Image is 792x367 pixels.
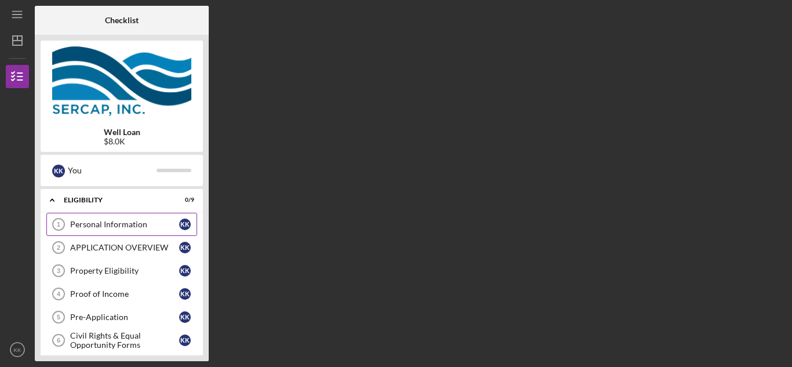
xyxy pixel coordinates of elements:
div: K K [179,311,191,323]
tspan: 5 [57,314,60,321]
tspan: 3 [57,267,60,274]
tspan: 1 [57,221,60,228]
a: 1Personal InformationKK [46,213,197,236]
div: K K [179,265,191,277]
div: You [68,161,157,180]
a: 3Property EligibilityKK [46,259,197,282]
div: K K [179,288,191,300]
a: 5Pre-ApplicationKK [46,306,197,329]
a: 2APPLICATION OVERVIEWKK [46,236,197,259]
tspan: 4 [57,290,61,297]
a: 4Proof of IncomeKK [46,282,197,306]
text: KK [14,347,21,353]
div: K K [179,219,191,230]
tspan: 6 [57,337,60,344]
a: 6Civil Rights & Equal Opportunity FormsKK [46,329,197,352]
div: 0 / 9 [173,197,194,204]
div: Proof of Income [70,289,179,299]
div: K K [179,335,191,346]
div: Pre-Application [70,313,179,322]
div: $8.0K [104,137,140,146]
div: K K [52,165,65,177]
div: APPLICATION OVERVIEW [70,243,179,252]
div: K K [179,242,191,253]
button: KK [6,338,29,361]
b: Well Loan [104,128,140,137]
img: Product logo [41,46,203,116]
b: Checklist [105,16,139,25]
div: Civil Rights & Equal Opportunity Forms [70,331,179,350]
div: Eligibility [64,197,165,204]
div: Personal Information [70,220,179,229]
tspan: 2 [57,244,60,251]
div: Property Eligibility [70,266,179,275]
